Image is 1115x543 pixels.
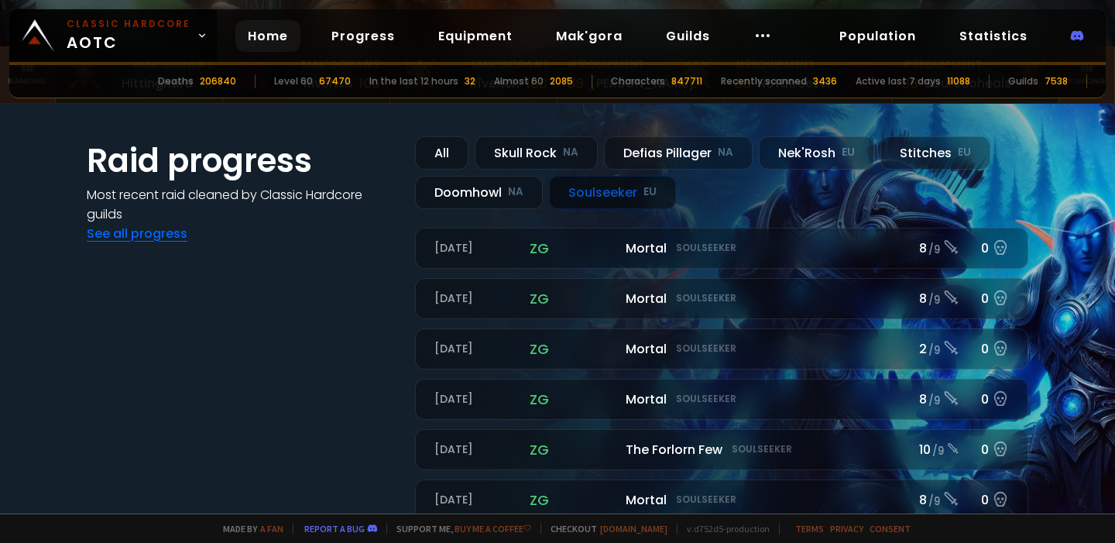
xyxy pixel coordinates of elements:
a: Privacy [830,523,863,534]
h1: Raid progress [87,136,396,185]
a: Equipment [426,20,525,52]
div: Stitches [880,136,990,170]
a: See all progress [87,225,187,242]
a: [DATE]zgThe Forlorn FewSoulseeker10 /90 [415,429,1028,470]
a: Progress [319,20,407,52]
div: 2085 [550,74,573,88]
div: All [415,136,468,170]
small: EU [643,184,657,200]
span: AOTC [67,17,190,54]
div: Soulseeker [549,176,676,209]
div: Level 60 [274,74,313,88]
small: NA [508,184,523,200]
div: Characters [611,74,665,88]
a: Classic HardcoreAOTC [9,9,217,62]
a: Statistics [947,20,1040,52]
div: Doomhowl [415,176,543,209]
span: Support me, [386,523,531,534]
a: [DATE]zgMortalSoulseeker2 /90 [415,328,1028,369]
span: Checkout [540,523,667,534]
a: [DATE]zgMortalSoulseeker8 /90 [415,278,1028,319]
h4: Most recent raid cleaned by Classic Hardcore guilds [87,185,396,224]
div: Almost 60 [494,74,544,88]
div: 32 [465,74,475,88]
div: Defias Pillager [604,136,753,170]
div: Recently scanned [721,74,807,88]
div: 11088 [947,74,970,88]
div: 7538 [1045,74,1068,88]
a: Mak'gora [544,20,635,52]
div: Guilds [1008,74,1038,88]
div: 3436 [813,74,837,88]
a: Guilds [654,20,722,52]
a: Home [235,20,300,52]
a: [DATE]zgMortalSoulseeker8 /90 [415,228,1028,269]
a: [DOMAIN_NAME] [600,523,667,534]
small: Classic Hardcore [67,17,190,31]
div: 847711 [671,74,702,88]
a: Consent [870,523,911,534]
a: a fan [260,523,283,534]
div: 67470 [319,74,351,88]
span: v. d752d5 - production [677,523,770,534]
div: In the last 12 hours [369,74,458,88]
div: Skull Rock [475,136,598,170]
span: Made by [214,523,283,534]
a: Population [827,20,928,52]
a: [DATE]zgMortalSoulseeker8 /90 [415,379,1028,420]
a: [DATE]zgMortalSoulseeker8 /90 [415,479,1028,521]
div: Nek'Rosh [759,136,874,170]
div: Active last 7 days [856,74,941,88]
small: EU [958,145,971,160]
a: Report a bug [304,523,365,534]
small: NA [563,145,578,160]
div: 206840 [200,74,236,88]
small: NA [718,145,733,160]
a: Terms [795,523,824,534]
a: Buy me a coffee [455,523,531,534]
small: EU [842,145,855,160]
div: Deaths [158,74,194,88]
